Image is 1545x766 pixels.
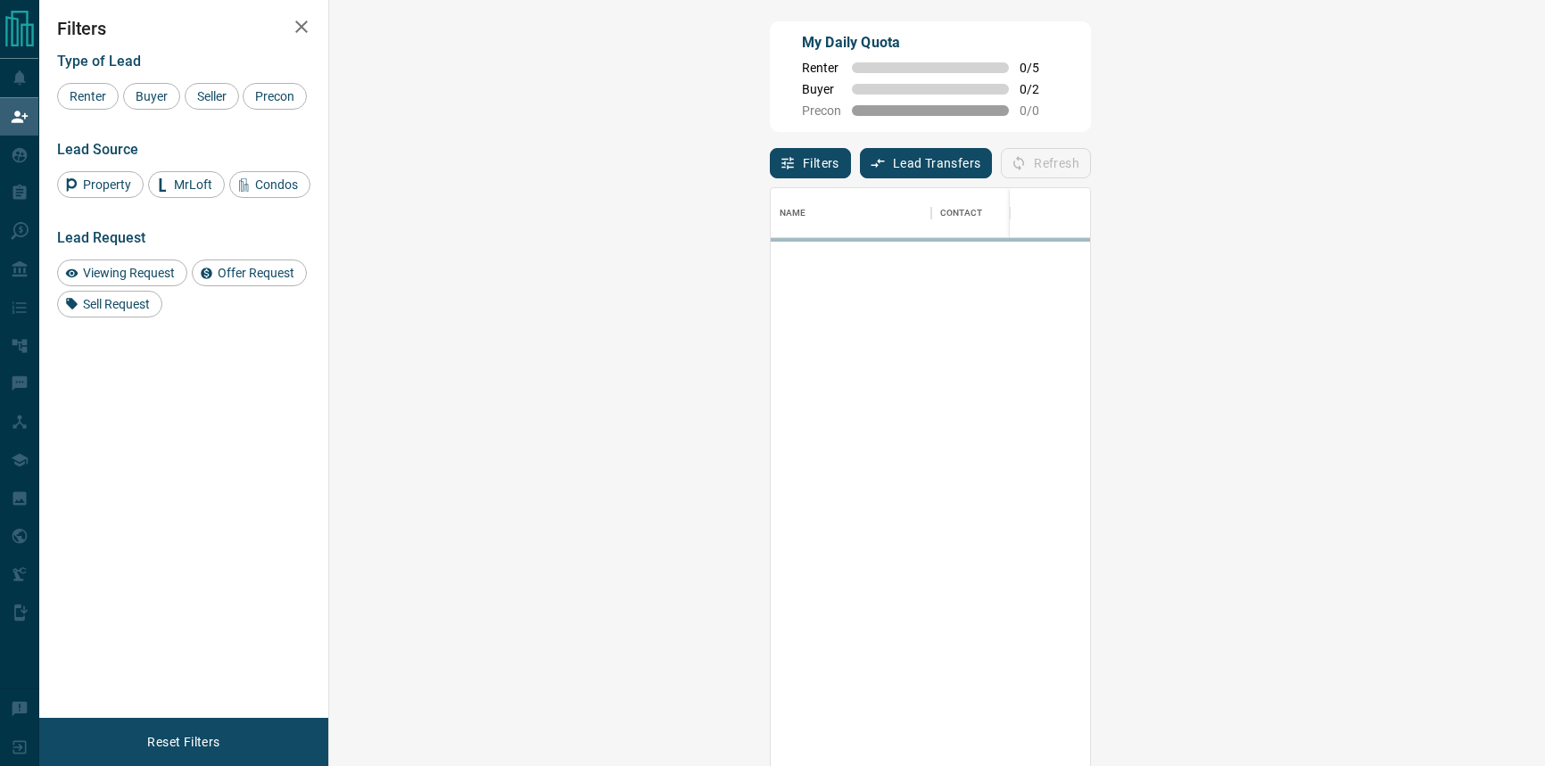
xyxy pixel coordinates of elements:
[229,171,310,198] div: Condos
[931,188,1074,238] div: Contact
[249,177,304,192] span: Condos
[77,266,181,280] span: Viewing Request
[136,727,231,757] button: Reset Filters
[249,89,301,103] span: Precon
[57,53,141,70] span: Type of Lead
[192,259,307,286] div: Offer Request
[57,18,310,39] h2: Filters
[57,83,119,110] div: Renter
[802,32,1059,54] p: My Daily Quota
[185,83,239,110] div: Seller
[802,82,841,96] span: Buyer
[771,188,931,238] div: Name
[780,188,806,238] div: Name
[1020,82,1059,96] span: 0 / 2
[802,103,841,118] span: Precon
[77,297,156,311] span: Sell Request
[1020,61,1059,75] span: 0 / 5
[1020,103,1059,118] span: 0 / 0
[802,61,841,75] span: Renter
[191,89,233,103] span: Seller
[77,177,137,192] span: Property
[57,171,144,198] div: Property
[243,83,307,110] div: Precon
[770,148,851,178] button: Filters
[148,171,225,198] div: MrLoft
[57,291,162,317] div: Sell Request
[63,89,112,103] span: Renter
[168,177,219,192] span: MrLoft
[860,148,993,178] button: Lead Transfers
[57,229,145,246] span: Lead Request
[57,259,187,286] div: Viewing Request
[129,89,174,103] span: Buyer
[57,141,138,158] span: Lead Source
[123,83,180,110] div: Buyer
[211,266,301,280] span: Offer Request
[940,188,982,238] div: Contact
